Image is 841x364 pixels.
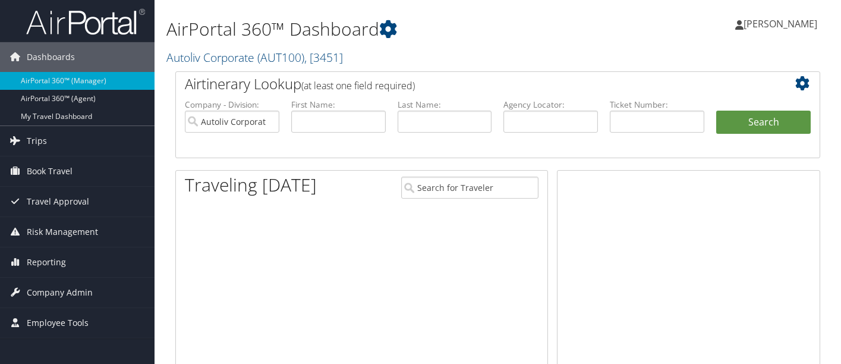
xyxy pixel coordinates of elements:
img: airportal-logo.png [26,8,145,36]
label: First Name: [291,99,386,111]
span: Dashboards [27,42,75,72]
h2: Airtinerary Lookup [185,74,757,94]
h1: Traveling [DATE] [185,172,317,197]
input: Search for Traveler [401,177,538,199]
span: ( AUT100 ) [257,49,304,65]
span: , [ 3451 ] [304,49,343,65]
span: Travel Approval [27,187,89,216]
span: [PERSON_NAME] [744,17,817,30]
label: Company - Division: [185,99,279,111]
span: Risk Management [27,217,98,247]
label: Last Name: [398,99,492,111]
a: [PERSON_NAME] [735,6,829,42]
span: Reporting [27,247,66,277]
label: Ticket Number: [610,99,704,111]
a: Autoliv Corporate [166,49,343,65]
h1: AirPortal 360™ Dashboard [166,17,608,42]
span: Company Admin [27,278,93,307]
button: Search [716,111,811,134]
label: Agency Locator: [503,99,598,111]
span: (at least one field required) [301,79,415,92]
span: Book Travel [27,156,73,186]
span: Trips [27,126,47,156]
span: Employee Tools [27,308,89,338]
